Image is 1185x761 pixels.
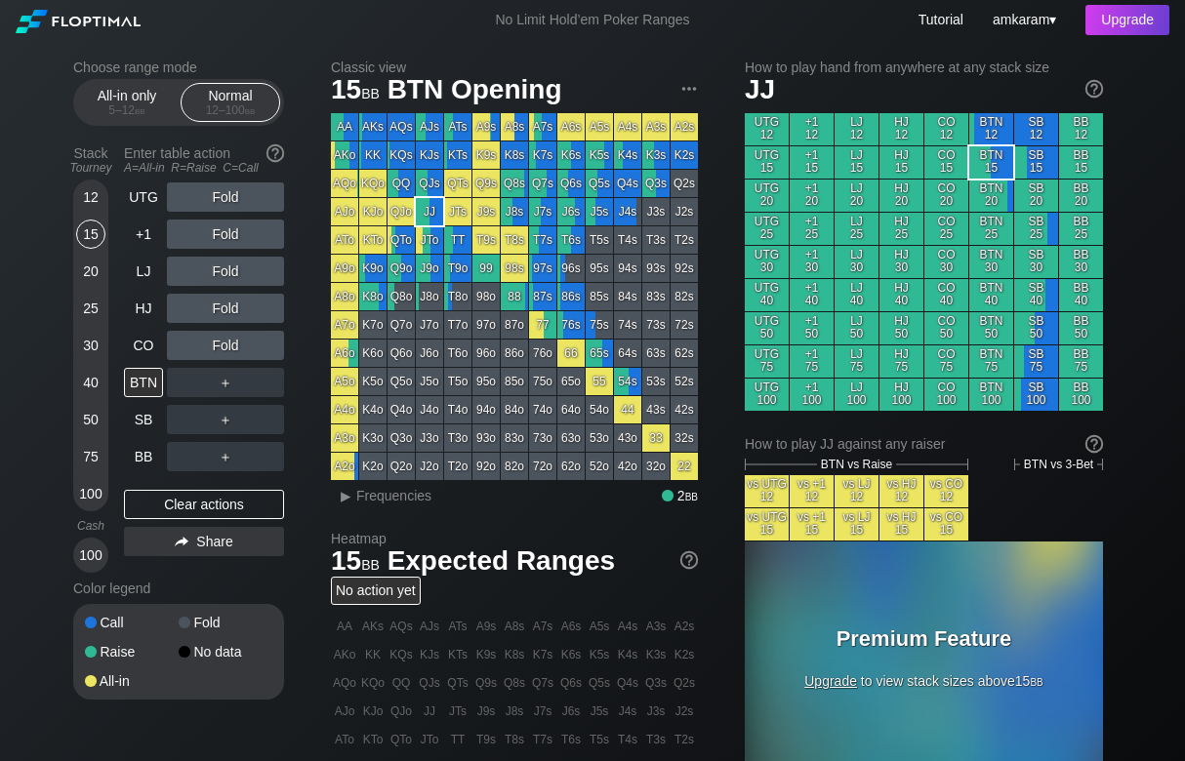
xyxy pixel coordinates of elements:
div: LJ 40 [835,279,879,311]
div: A2s [671,113,698,140]
div: KK [359,141,387,169]
div: HJ 12 [879,113,923,145]
div: J8o [416,283,443,310]
div: T2o [444,453,471,480]
div: T3o [444,424,471,452]
div: KTo [359,226,387,254]
div: Upgrade [1085,5,1169,35]
div: JTs [444,198,471,225]
div: CO 30 [924,246,968,278]
div: SB 12 [1014,113,1058,145]
div: KJs [416,141,443,169]
div: UTG 12 [745,113,789,145]
h2: Classic view [331,60,698,75]
div: UTG 25 [745,213,789,245]
div: 76o [529,340,556,367]
div: J7o [416,311,443,339]
div: 32s [671,424,698,452]
div: A8s [501,113,528,140]
div: A3o [331,424,358,452]
div: A2o [331,453,358,480]
div: HJ 50 [879,312,923,344]
div: Enter table action [124,138,284,182]
div: Fold [167,182,284,212]
div: A5o [331,368,358,395]
div: LJ 75 [835,345,879,378]
div: 52s [671,368,698,395]
div: +1 12 [790,113,834,145]
div: ▾ [988,9,1059,30]
div: 75 [76,442,105,471]
div: 54s [614,368,641,395]
div: T6o [444,340,471,367]
div: 96s [557,255,585,282]
div: 97o [472,311,500,339]
div: All-in [85,674,179,688]
div: J5o [416,368,443,395]
div: J6o [416,340,443,367]
div: BTN 15 [969,146,1013,179]
div: T7s [529,226,556,254]
a: Tutorial [919,12,963,27]
div: 40 [76,368,105,397]
div: 66 [557,340,585,367]
div: Normal [185,84,275,121]
div: 98o [472,283,500,310]
div: SB 30 [1014,246,1058,278]
div: 92s [671,255,698,282]
div: CO 25 [924,213,968,245]
div: T4s [614,226,641,254]
div: AJs [416,113,443,140]
div: A6o [331,340,358,367]
div: J5s [586,198,613,225]
div: 63o [557,424,585,452]
div: 25 [76,294,105,323]
div: 85o [501,368,528,395]
div: J7s [529,198,556,225]
div: BTN 75 [969,345,1013,378]
div: JTo [416,226,443,254]
div: T9o [444,255,471,282]
div: J9s [472,198,500,225]
div: BTN 20 [969,180,1013,212]
div: K2o [359,453,387,480]
div: BB 15 [1059,146,1103,179]
div: TT [444,226,471,254]
div: A=All-in R=Raise C=Call [124,161,284,175]
div: +1 50 [790,312,834,344]
span: BTN Opening [385,75,565,107]
div: CO 15 [924,146,968,179]
div: 100 [76,479,105,508]
div: T4o [444,396,471,423]
div: K3s [642,141,670,169]
div: 73o [529,424,556,452]
div: 95o [472,368,500,395]
div: K2s [671,141,698,169]
div: 64o [557,396,585,423]
img: help.32db89a4.svg [1083,433,1105,455]
div: 44 [614,396,641,423]
div: Fold [179,616,272,629]
div: BB [124,442,163,471]
div: BTN [124,368,163,397]
div: HJ 100 [879,379,923,411]
div: BB 75 [1059,345,1103,378]
span: bb [135,103,145,117]
div: ATs [444,113,471,140]
div: 95s [586,255,613,282]
div: HJ 20 [879,180,923,212]
div: T8o [444,283,471,310]
span: bb [245,103,256,117]
div: T7o [444,311,471,339]
div: ＋ [167,405,284,434]
div: A3s [642,113,670,140]
div: 62o [557,453,585,480]
div: AQo [331,170,358,197]
div: K7o [359,311,387,339]
div: 72s [671,311,698,339]
div: ＋ [167,368,284,397]
div: All-in only [82,84,172,121]
div: BB 30 [1059,246,1103,278]
div: 74o [529,396,556,423]
div: 33 [642,424,670,452]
